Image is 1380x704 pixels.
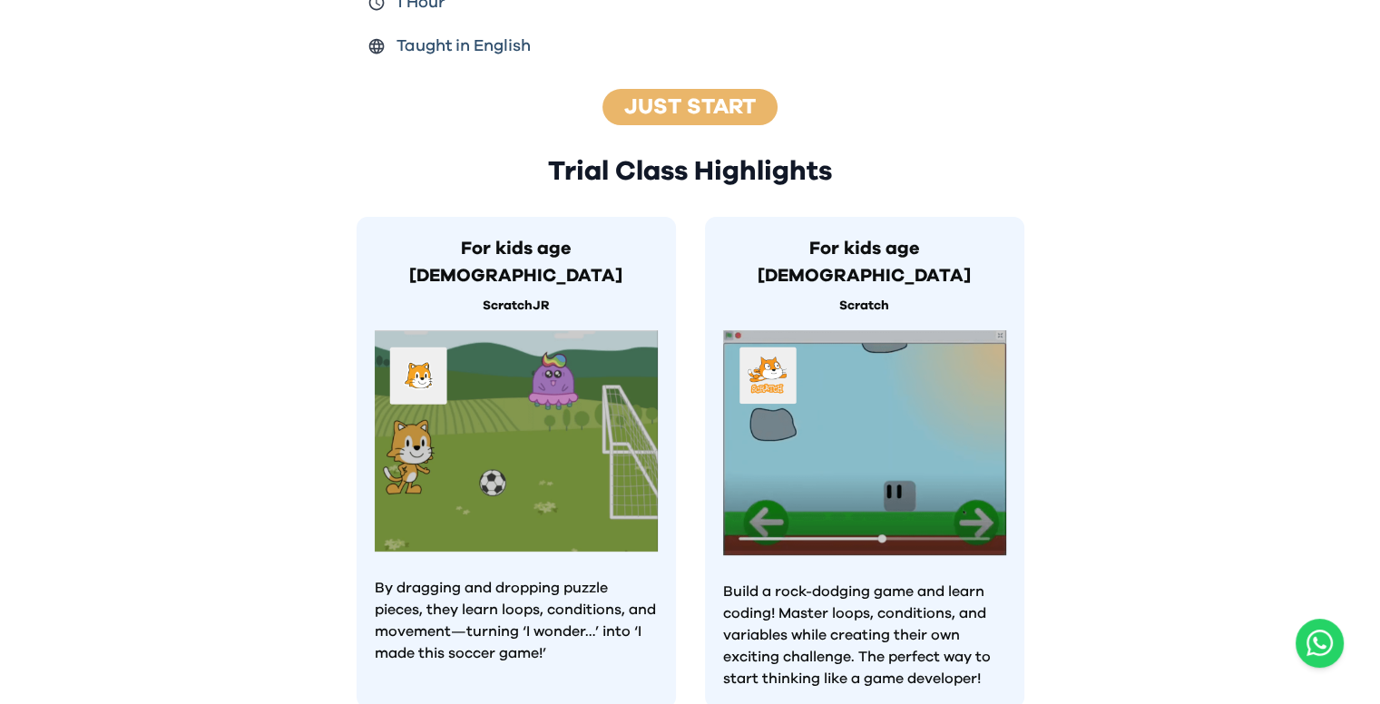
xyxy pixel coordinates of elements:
h3: For kids age [DEMOGRAPHIC_DATA] [723,235,1006,289]
img: Kids learning to code [375,330,658,552]
h2: Trial Class Highlights [357,155,1024,188]
a: Just Start [624,96,756,118]
img: Kids learning to code [723,330,1006,555]
span: Taught in English [396,34,531,59]
button: Just Start [597,88,783,126]
p: Build a rock-dodging game and learn coding! Master loops, conditions, and variables while creatin... [723,581,1006,689]
button: Open WhatsApp chat [1296,619,1344,668]
p: Scratch [723,297,1006,316]
p: By dragging and dropping puzzle pieces, they learn loops, conditions, and movement—turning ‘I won... [375,577,658,664]
a: Chat with us on WhatsApp [1296,619,1344,668]
h3: For kids age [DEMOGRAPHIC_DATA] [375,235,658,289]
p: ScratchJR [375,297,658,316]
